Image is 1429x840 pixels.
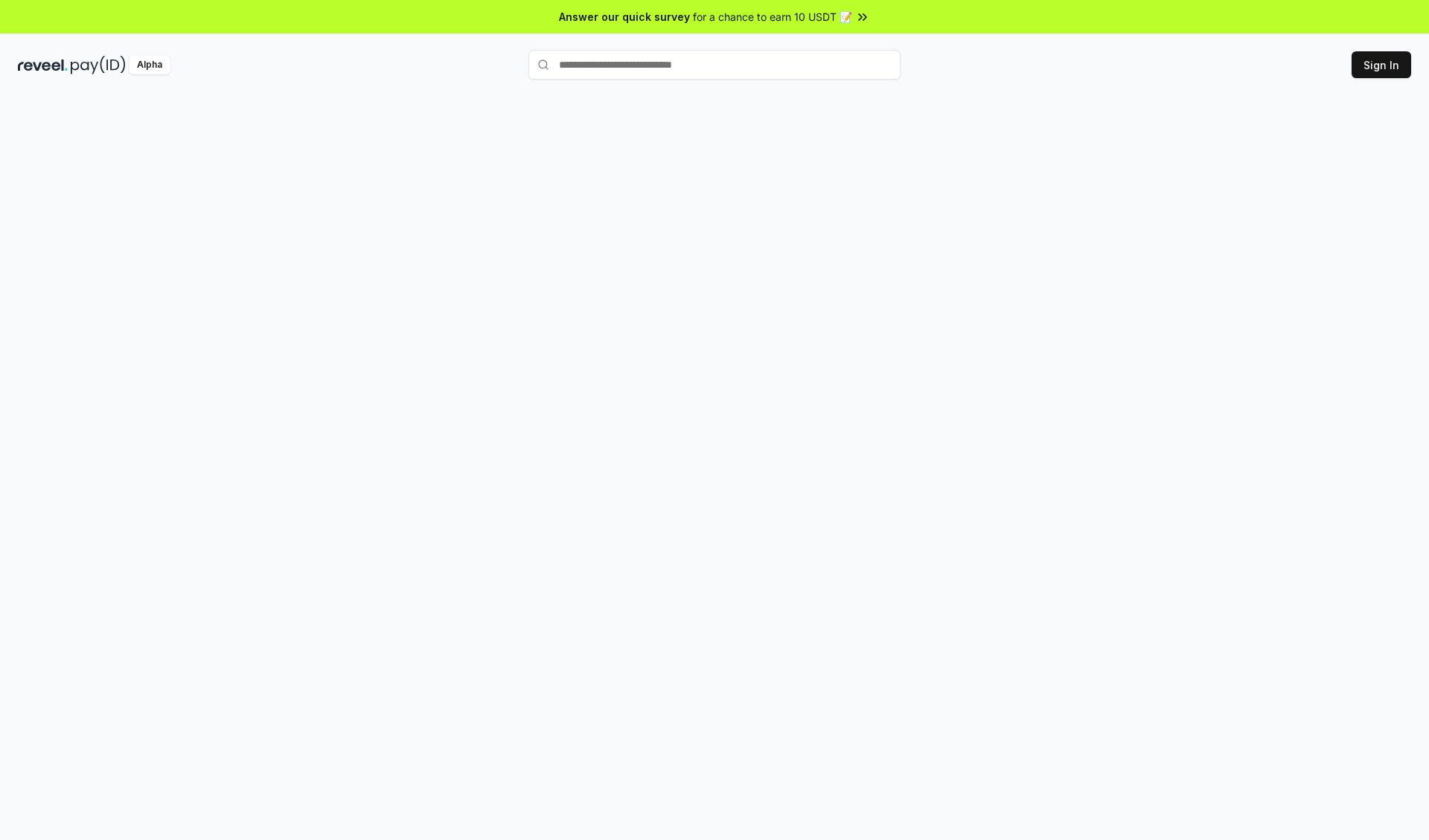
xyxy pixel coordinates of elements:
button: Sign In [1352,51,1411,78]
span: Answer our quick survey [559,9,690,25]
div: Alpha [129,56,170,74]
img: pay_id [71,56,126,74]
img: reveel_dark [18,56,68,74]
span: for a chance to earn 10 USDT 📝 [693,9,852,25]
